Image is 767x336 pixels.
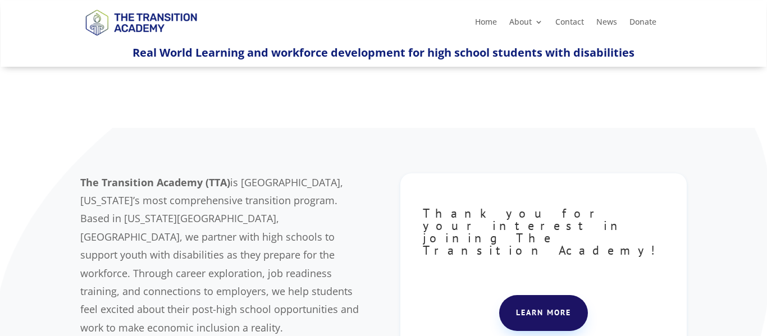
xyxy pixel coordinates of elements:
[423,205,663,258] span: Thank you for your interest in joining The Transition Academy!
[555,18,584,30] a: Contact
[509,18,543,30] a: About
[80,176,230,189] b: The Transition Academy (TTA)
[499,295,588,331] a: Learn more
[596,18,617,30] a: News
[80,34,202,44] a: Logo-Noticias
[133,45,634,60] span: Real World Learning and workforce development for high school students with disabilities
[80,176,359,334] span: is [GEOGRAPHIC_DATA], [US_STATE]’s most comprehensive transition program. Based in [US_STATE][GEO...
[475,18,497,30] a: Home
[629,18,656,30] a: Donate
[80,2,202,42] img: TTA Brand_TTA Primary Logo_Horizontal_Light BG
